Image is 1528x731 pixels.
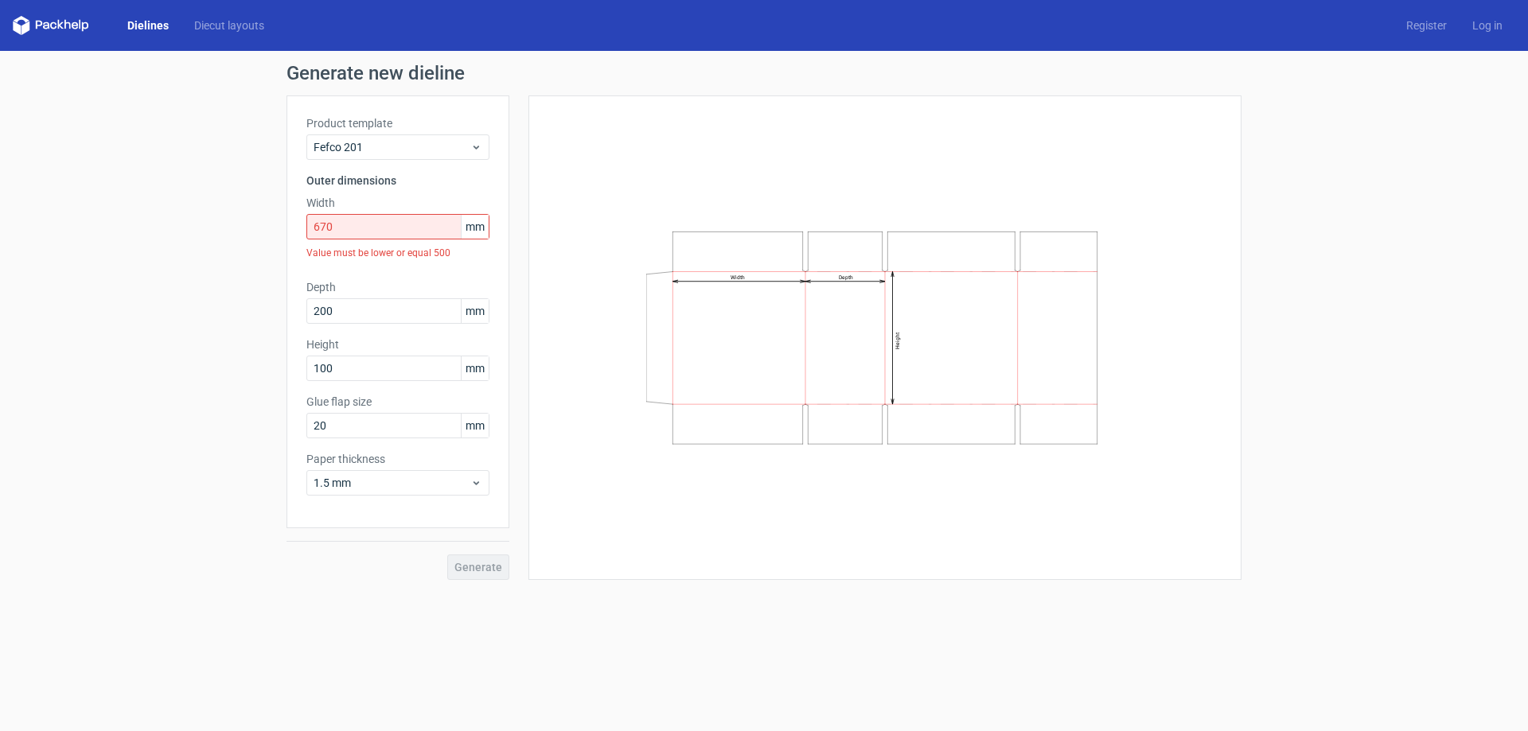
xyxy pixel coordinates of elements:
text: Width [731,274,745,281]
span: 1.5 mm [314,475,470,491]
a: Diecut layouts [181,17,277,33]
label: Width [306,195,489,211]
a: Dielines [115,17,181,33]
text: Height [895,332,901,349]
h3: Outer dimensions [306,173,489,189]
h1: Generate new dieline [286,64,1241,83]
label: Glue flap size [306,394,489,410]
span: mm [461,299,489,323]
span: mm [461,215,489,239]
a: Register [1394,17,1460,33]
div: Value must be lower or equal 500 [306,239,489,266]
label: Height [306,336,489,352]
span: mm [461,356,489,380]
text: Depth [839,274,853,281]
span: mm [461,414,489,437]
label: Paper thickness [306,451,489,467]
span: Fefco 201 [314,139,470,155]
a: Log in [1460,17,1515,33]
label: Product template [306,115,489,131]
label: Depth [306,279,489,295]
